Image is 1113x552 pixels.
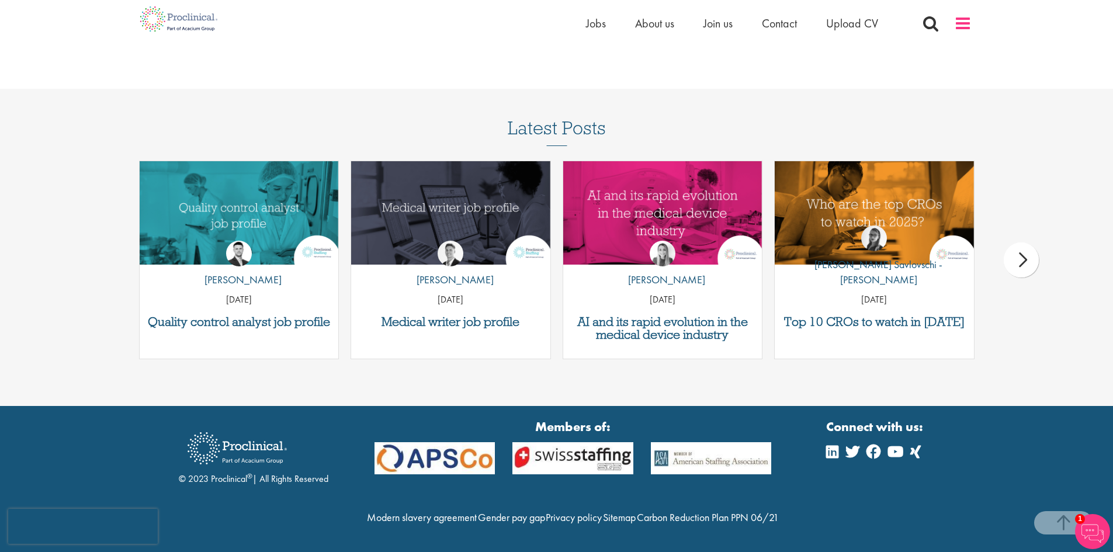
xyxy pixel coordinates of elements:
a: Hannah Burke [PERSON_NAME] [619,241,705,293]
img: APSCo [642,442,781,474]
img: quality control analyst job profile [140,161,339,265]
a: Link to a post [140,161,339,265]
img: Theodora Savlovschi - Wicks [861,225,887,251]
strong: Members of: [375,418,772,436]
img: AI and Its Impact on the Medical Device Industry | Proclinical [563,161,762,265]
a: Link to a post [563,161,762,265]
p: [DATE] [775,293,974,307]
img: Proclinical Recruitment [179,424,296,473]
a: Upload CV [826,16,878,31]
a: Link to a post [775,161,974,265]
a: Modern slavery agreement [367,511,477,524]
a: Link to a post [351,161,550,265]
a: Top 10 CROs to watch in [DATE] [781,315,968,328]
a: Join us [703,16,733,31]
img: APSCo [504,442,642,474]
p: [DATE] [140,293,339,307]
a: Contact [762,16,797,31]
a: Theodora Savlovschi - Wicks [PERSON_NAME] Savlovschi - [PERSON_NAME] [775,225,974,293]
a: AI and its rapid evolution in the medical device industry [569,315,757,341]
img: APSCo [366,442,504,474]
img: Joshua Godden [226,241,252,266]
p: [PERSON_NAME] [619,272,705,287]
iframe: reCAPTCHA [8,509,158,544]
a: Jobs [586,16,606,31]
img: Chatbot [1075,514,1110,549]
p: [DATE] [563,293,762,307]
div: © 2023 Proclinical | All Rights Reserved [179,423,328,486]
a: George Watson [PERSON_NAME] [408,241,494,293]
strong: Connect with us: [826,418,925,436]
a: Medical writer job profile [357,315,545,328]
p: [PERSON_NAME] [408,272,494,287]
img: Top 10 CROs 2025 | Proclinical [775,161,974,265]
a: Quality control analyst job profile [145,315,333,328]
span: 1 [1075,514,1085,524]
a: Joshua Godden [PERSON_NAME] [196,241,282,293]
p: [PERSON_NAME] Savlovschi - [PERSON_NAME] [775,257,974,287]
h3: Latest Posts [508,118,606,146]
img: Hannah Burke [650,241,675,266]
p: [PERSON_NAME] [196,272,282,287]
a: Privacy policy [546,511,602,524]
p: [DATE] [351,293,550,307]
a: Sitemap [603,511,636,524]
img: George Watson [438,241,463,266]
div: next [1004,242,1039,277]
img: Medical writer job profile [351,161,550,265]
a: About us [635,16,674,31]
a: Carbon Reduction Plan PPN 06/21 [637,511,779,524]
a: Gender pay gap [478,511,545,524]
sup: ® [247,471,252,481]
